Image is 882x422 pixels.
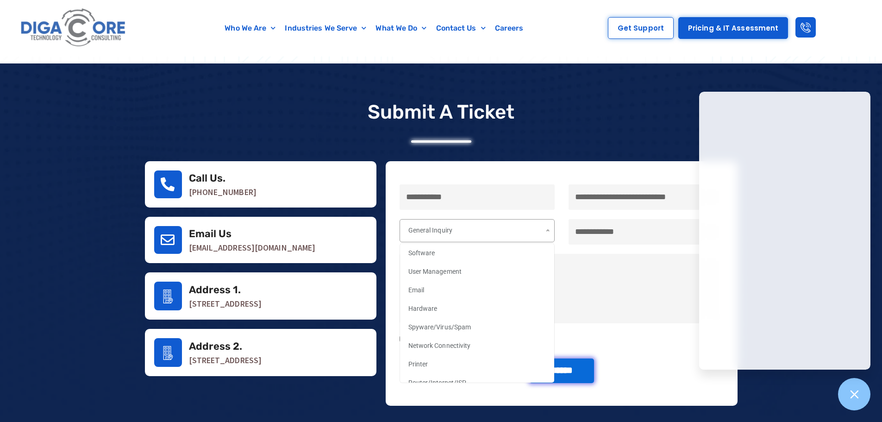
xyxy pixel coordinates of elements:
[154,338,182,367] a: Address 2.
[174,18,575,39] nav: Menu
[400,355,554,373] li: Printer
[154,226,182,254] a: Email Us
[371,18,431,39] a: What We Do
[400,244,554,262] li: Software
[189,172,226,184] a: Call Us.
[678,17,788,39] a: Pricing & IT Assessment
[154,282,182,310] a: Address 1.
[490,18,528,39] a: Careers
[18,5,129,51] img: Digacore logo 1
[432,18,490,39] a: Contact Us
[189,299,367,309] p: [STREET_ADDRESS]
[400,336,406,342] input: I agree to the Terms & Conditions
[699,92,870,370] iframe: Chatgenie Messenger
[400,281,554,299] li: Email
[400,336,554,355] li: Network Connectivity
[189,356,367,365] p: [STREET_ADDRESS]
[189,283,241,296] a: Address 1.
[189,188,367,197] p: [PHONE_NUMBER]
[189,340,243,353] a: Address 2.
[220,18,280,39] a: Who We Are
[280,18,371,39] a: Industries We Serve
[154,170,182,198] a: Call Us.
[400,299,554,318] li: Hardware
[368,101,515,124] p: Submit a Ticket
[400,373,554,392] li: Router/Internet/ISP
[189,227,232,240] a: Email Us
[400,262,554,281] li: User Management
[189,243,367,252] p: [EMAIL_ADDRESS][DOMAIN_NAME]
[400,184,724,399] form: Contact form
[688,25,778,31] span: Pricing & IT Assessment
[618,25,664,31] span: Get Support
[400,318,554,336] li: Spyware/Virus/Spam
[408,227,453,234] span: General Inquiry
[608,17,674,39] a: Get Support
